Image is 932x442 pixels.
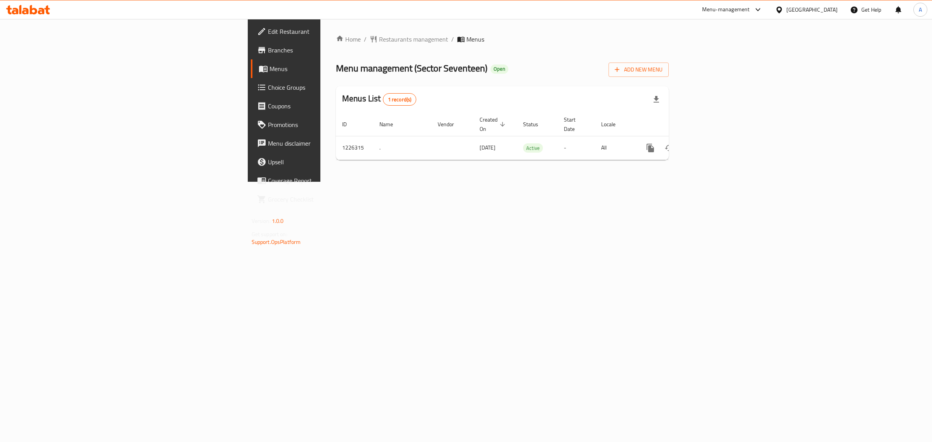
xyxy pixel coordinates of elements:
[786,5,838,14] div: [GEOGRAPHIC_DATA]
[251,134,403,153] a: Menu disclaimer
[601,120,626,129] span: Locale
[523,144,543,153] span: Active
[919,5,922,14] span: A
[641,139,660,157] button: more
[558,136,595,160] td: -
[252,229,287,239] span: Get support on:
[252,237,301,247] a: Support.OpsPlatform
[270,64,397,73] span: Menus
[268,195,397,204] span: Grocery Checklist
[564,115,586,134] span: Start Date
[383,93,417,106] div: Total records count
[251,153,403,171] a: Upsell
[523,120,548,129] span: Status
[251,22,403,41] a: Edit Restaurant
[480,143,496,153] span: [DATE]
[251,115,403,134] a: Promotions
[370,35,448,44] a: Restaurants management
[268,83,397,92] span: Choice Groups
[523,143,543,153] div: Active
[383,96,416,103] span: 1 record(s)
[342,93,416,106] h2: Menus List
[480,115,508,134] span: Created On
[251,41,403,59] a: Branches
[268,139,397,148] span: Menu disclaimer
[342,120,357,129] span: ID
[336,35,669,44] nav: breadcrumb
[490,66,508,72] span: Open
[268,157,397,167] span: Upsell
[647,90,666,109] div: Export file
[466,35,484,44] span: Menus
[635,113,722,136] th: Actions
[615,65,662,75] span: Add New Menu
[379,120,403,129] span: Name
[379,35,448,44] span: Restaurants management
[251,190,403,209] a: Grocery Checklist
[252,216,271,226] span: Version:
[660,139,678,157] button: Change Status
[438,120,464,129] span: Vendor
[268,101,397,111] span: Coupons
[490,64,508,74] div: Open
[268,176,397,185] span: Coverage Report
[251,59,403,78] a: Menus
[451,35,454,44] li: /
[609,63,669,77] button: Add New Menu
[702,5,750,14] div: Menu-management
[336,113,722,160] table: enhanced table
[251,171,403,190] a: Coverage Report
[251,97,403,115] a: Coupons
[268,120,397,129] span: Promotions
[268,27,397,36] span: Edit Restaurant
[268,45,397,55] span: Branches
[595,136,635,160] td: All
[336,59,487,77] span: Menu management ( Sector Seventeen )
[251,78,403,97] a: Choice Groups
[272,216,284,226] span: 1.0.0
